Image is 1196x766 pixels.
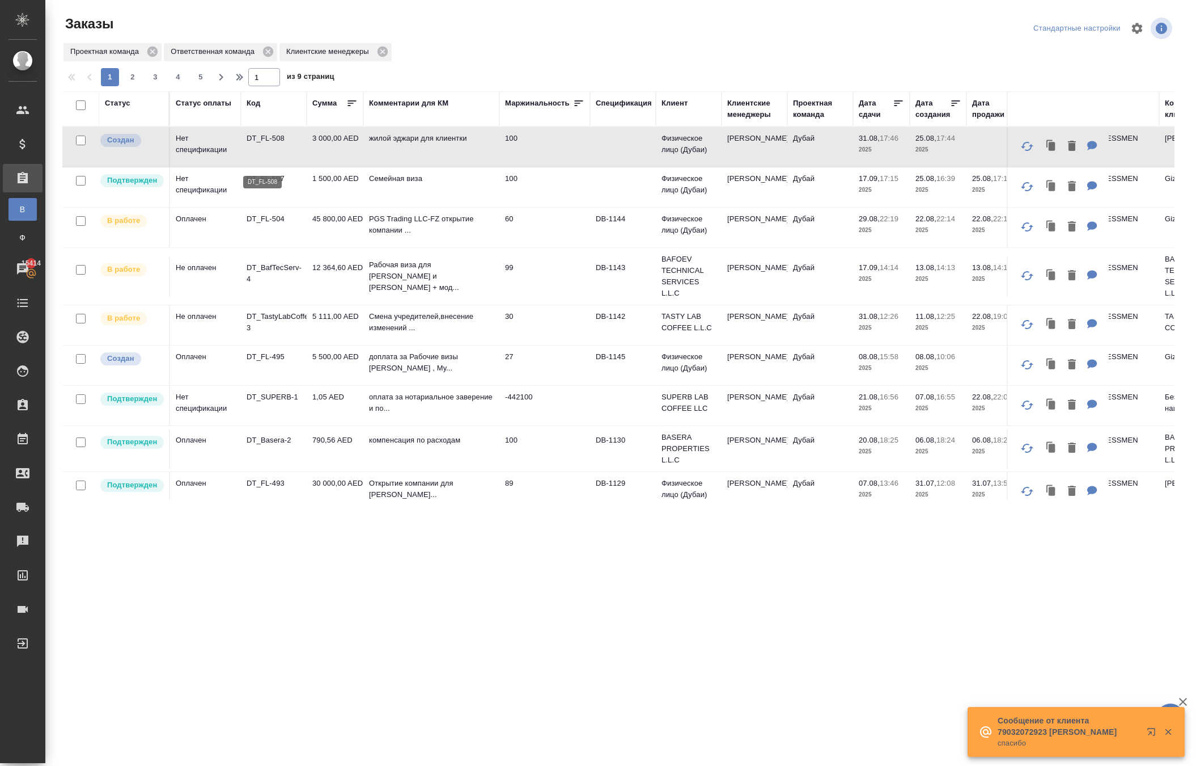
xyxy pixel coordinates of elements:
p: 2025 [972,446,1017,457]
button: Для КМ: Открытие компании для Владислава Миллера - пертенра с США Кофе Шоп [1082,480,1103,503]
td: DB-1145 [590,346,656,385]
td: 3 000,00 AED [307,127,363,167]
button: Клонировать [1041,480,1062,503]
p: жилой эджари для клиентки [369,133,494,144]
span: Ф [14,232,31,243]
p: 22:19 [880,214,898,223]
button: Открыть в новой вкладке [1140,721,1167,748]
button: Обновить [1013,311,1041,338]
button: Клонировать [1041,135,1062,158]
p: 2025 [859,322,904,334]
td: Дубай [787,256,853,296]
td: [PERSON_NAME] [722,208,787,247]
p: DT_FL-508 [247,133,301,144]
p: DT_TastyLabCoffee-3 [247,311,301,334]
div: Выставляется автоматически при создании заказа [99,351,163,367]
span: 4 [169,71,187,83]
button: Удалить [1062,353,1082,377]
p: В работе [107,215,140,226]
p: 22.08, [915,214,936,223]
button: Удалить [1062,437,1082,460]
td: Не оплачен [170,305,241,345]
td: 12 364,60 AED [307,256,363,296]
div: Выставляется автоматически при создании заказа [99,133,163,148]
div: Проектная команда [793,98,847,120]
p: 25.08, [915,134,936,142]
p: 07.08, [859,479,880,487]
td: Не оплачен [170,256,241,296]
div: Выставляет КМ после уточнения всех необходимых деталей и получения согласия клиента на запуск. С ... [99,392,163,407]
p: В работе [107,313,140,324]
td: [PERSON_NAME] [722,305,787,345]
p: 2025 [915,489,961,500]
p: 08.08, [915,352,936,361]
p: 17:44 [936,134,955,142]
p: Семейная виза [369,173,494,184]
p: 2025 [915,363,961,374]
td: [PERSON_NAME] [722,472,787,512]
td: Оплачен [170,429,241,469]
button: Обновить [1013,173,1041,200]
p: PGS Trading LLC-FZ открытие компании ... [369,213,494,236]
p: 14:14 [880,263,898,272]
div: Выставляет ПМ после принятия заказа от КМа [99,262,163,277]
td: DB-1142 [590,305,656,345]
p: 29.08, [859,214,880,223]
p: Подтвержден [107,479,157,491]
td: [PERSON_NAME] [722,386,787,426]
p: DT_FL-507 [247,173,301,184]
p: 11.08, [915,312,936,321]
td: 1,05 AED [307,386,363,426]
td: Дубай [787,305,853,345]
a: Ф [9,226,37,249]
button: Клонировать [1041,437,1062,460]
p: 06.08, [972,436,993,444]
p: DT_SUPERB-1 [247,392,301,403]
button: 3 [146,68,164,86]
span: 5 [192,71,210,83]
p: DT_Basera-2 [247,435,301,446]
a: В [9,198,37,221]
p: 08.08, [859,352,880,361]
td: Дубай [787,429,853,469]
div: Статус [105,98,130,109]
div: split button [1030,20,1123,37]
td: Нет спецификации [170,386,241,426]
td: Нет спецификации [170,127,241,167]
p: 12:08 [936,479,955,487]
p: спасибо [998,738,1139,749]
button: Клонировать [1041,175,1062,199]
button: Удалить [1062,480,1082,503]
p: Подтвержден [107,393,157,405]
p: 25.08, [972,174,993,183]
td: 27 [499,346,590,385]
td: Дубай [787,386,853,426]
p: 16:55 [936,393,955,401]
td: 100 [499,127,590,167]
a: 15414 [3,255,43,283]
button: Для КМ: Смена учредителей,внесение изменений в лицензию [1082,313,1103,336]
span: Посмотреть информацию [1151,18,1174,39]
div: Спецификация [596,98,652,109]
td: 5 111,00 AED [307,305,363,345]
p: 2025 [972,489,1017,500]
p: 2025 [915,273,961,285]
td: [PERSON_NAME] [722,127,787,167]
td: DB-1144 [590,208,656,247]
button: Для КМ: PGS Trading LLC-FZ открытие компании в Meydan "торговля радиодетялами" [1082,216,1103,239]
div: Сумма [312,98,337,109]
p: 2025 [915,322,961,334]
span: Заказы [62,15,113,33]
p: 31.07, [915,479,936,487]
p: Открытие компании для [PERSON_NAME]... [369,478,494,500]
td: Нет спецификации [170,167,241,207]
button: Для КМ: Рабочая виза для Саида и Никиты + модификация квот [1082,264,1103,288]
button: Клонировать [1041,216,1062,239]
span: В [14,204,31,215]
p: 19:03 [993,312,1012,321]
div: Клиент [661,98,688,109]
p: 2025 [859,225,904,236]
p: доплата за Рабочие визы [PERSON_NAME] , Му... [369,351,494,374]
p: Физическое лицо (Дубаи) [661,133,716,155]
button: 2 [124,68,142,86]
